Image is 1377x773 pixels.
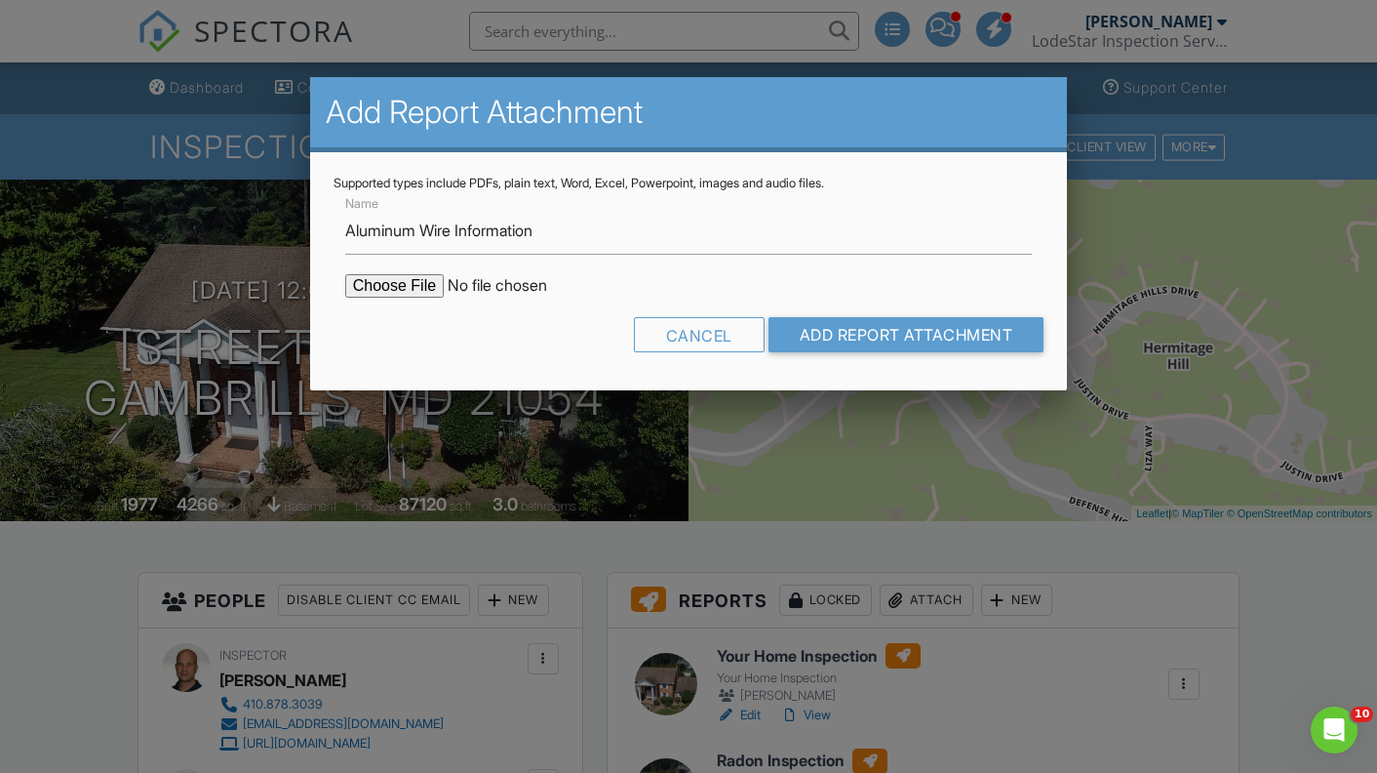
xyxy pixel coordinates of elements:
[345,195,378,213] label: Name
[1311,707,1357,753] iframe: Intercom live chat
[768,317,1044,352] input: Add Report Attachment
[1351,707,1373,722] span: 10
[326,93,1052,132] h2: Add Report Attachment
[634,317,765,352] div: Cancel
[334,176,1044,191] div: Supported types include PDFs, plain text, Word, Excel, Powerpoint, images and audio files.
